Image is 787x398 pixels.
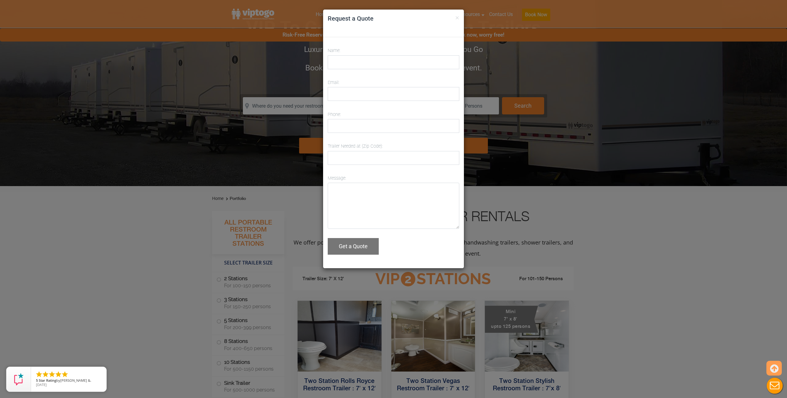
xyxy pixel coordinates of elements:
[36,378,38,383] span: 5
[55,371,62,378] li: 
[323,37,464,268] form: Contact form
[36,379,101,383] span: by
[13,373,25,385] img: Review Rating
[328,46,340,55] label: Name:
[60,378,91,383] span: [PERSON_NAME] &.
[48,371,56,378] li: 
[39,378,56,383] span: Star Rating
[328,238,379,255] button: Get a Quote
[35,371,43,378] li: 
[36,382,47,387] span: [DATE]
[328,110,341,119] label: Phone:
[61,371,69,378] li: 
[455,14,459,21] button: ×
[762,373,787,398] button: Live Chat
[328,78,339,87] label: Email:
[328,14,459,23] h4: Request a Quote
[328,174,346,183] label: Message:
[328,142,383,151] label: Trailer Needed at (Zip Code):
[42,371,49,378] li: 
